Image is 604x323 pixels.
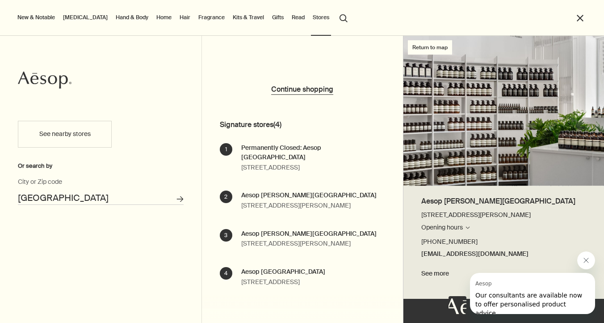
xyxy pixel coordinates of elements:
a: Kits & Travel [231,12,266,23]
a: Hand & Body [114,12,150,23]
div: Aesop [PERSON_NAME][GEOGRAPHIC_DATA] [241,229,377,239]
a: Home [155,12,173,23]
iframe: Close message from Aesop [577,251,595,269]
div: Aesop [PERSON_NAME][GEOGRAPHIC_DATA] [241,191,377,200]
div: 2 [220,191,232,203]
a: Gifts [270,12,285,23]
strong: Signature stores ( 4 ) [220,116,403,133]
a: [EMAIL_ADDRESS][DOMAIN_NAME] [421,249,587,259]
div: Aesop says "Our consultants are available now to offer personalised product advice.". Open messag... [449,251,595,314]
button: Continue shopping [271,85,333,95]
a: Hair [178,12,192,23]
a: [STREET_ADDRESS][PERSON_NAME] [421,210,587,221]
button: Close the Menu [575,13,585,23]
strong: [DATE] [421,234,479,245]
strong: Aesop [PERSON_NAME][GEOGRAPHIC_DATA] [421,195,575,207]
span: Our consultants are available now to offer personalised product advice. [5,19,112,44]
svg: Aesop [18,71,71,89]
button: Opening hours [421,222,470,233]
div: 3 [220,229,232,242]
div: 1 [220,143,232,156]
strong: [EMAIL_ADDRESS][DOMAIN_NAME] [421,250,528,258]
a: [PHONE_NUMBER] [421,237,587,247]
span: 11:00am - 6:30pm [479,234,530,245]
button: See nearby stores [18,121,112,148]
div: Or search by [18,161,184,171]
iframe: Message from Aesop [470,273,595,314]
div: 4 [220,267,232,280]
a: Fragrance [197,12,226,23]
button: New & Notable [16,12,57,23]
button: Stores [311,12,331,23]
div: Aesop [GEOGRAPHIC_DATA] [241,267,325,277]
iframe: no content [449,296,466,314]
a: [MEDICAL_DATA] [61,12,109,23]
a: Aesop [18,71,71,91]
a: See more [421,268,587,279]
button: Open search [336,9,352,26]
a: Read [290,12,306,23]
div: Permanently Closed: Aesop [GEOGRAPHIC_DATA] [241,143,386,162]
